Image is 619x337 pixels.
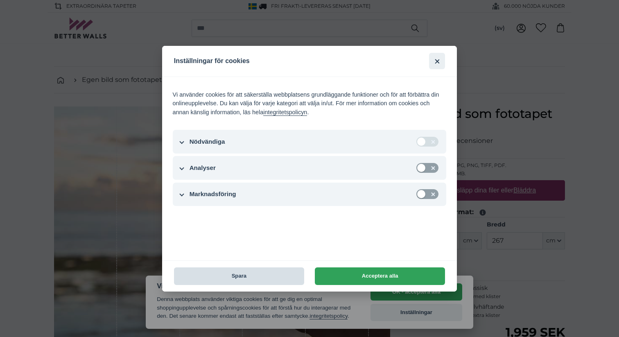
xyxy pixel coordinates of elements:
[263,109,307,116] a: integritetspolicyn
[315,267,445,285] button: Acceptera alla
[173,183,447,206] button: Marknadsföring
[173,90,447,117] div: Vi använder cookies för att säkerställa webbplatsens grundläggande funktioner och för att förbätt...
[173,156,447,180] button: Analyser
[173,130,447,154] button: Nödvändiga
[429,53,445,69] button: Stäng
[174,267,304,285] button: Spara
[174,46,398,77] h2: Inställningar för cookies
